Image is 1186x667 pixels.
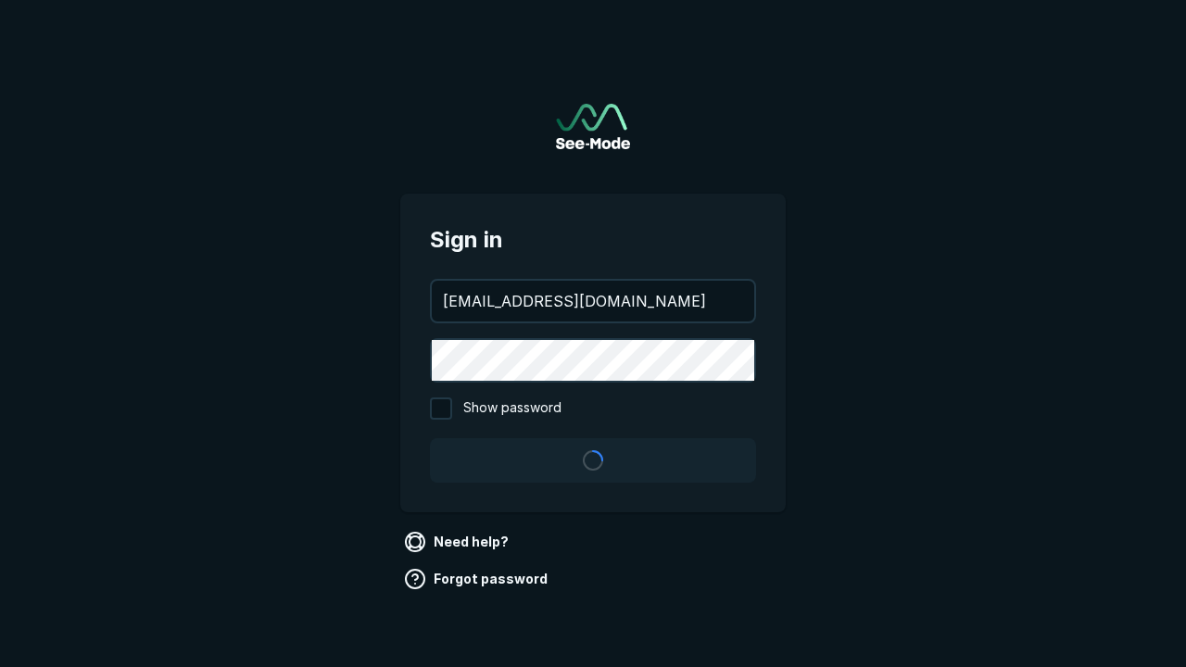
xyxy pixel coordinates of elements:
img: See-Mode Logo [556,104,630,149]
a: Go to sign in [556,104,630,149]
a: Forgot password [400,564,555,594]
a: Need help? [400,527,516,557]
span: Sign in [430,223,756,257]
input: your@email.com [432,281,754,321]
span: Show password [463,397,561,420]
